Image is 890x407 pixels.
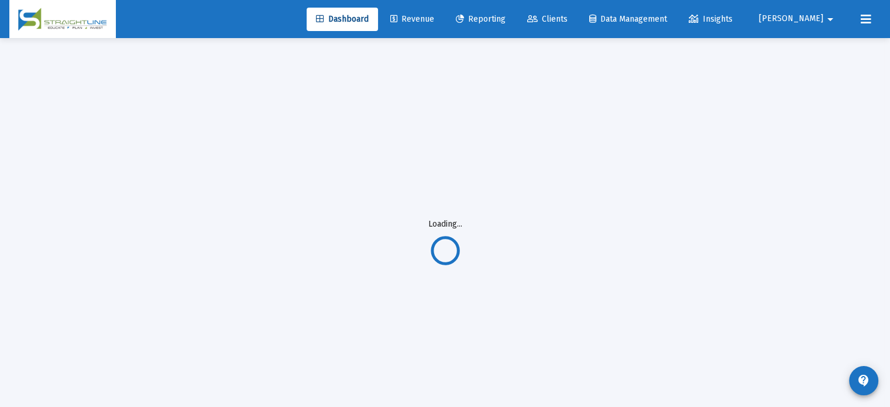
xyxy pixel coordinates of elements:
span: Dashboard [316,14,369,24]
span: Clients [527,14,568,24]
mat-icon: contact_support [857,374,871,388]
a: Insights [679,8,742,31]
a: Reporting [446,8,515,31]
span: Revenue [390,14,434,24]
a: Clients [518,8,577,31]
img: Dashboard [18,8,107,31]
a: Revenue [381,8,444,31]
button: [PERSON_NAME] [745,7,851,30]
a: Dashboard [307,8,378,31]
mat-icon: arrow_drop_down [823,8,837,31]
span: Reporting [456,14,506,24]
span: Insights [689,14,733,24]
span: Data Management [589,14,667,24]
a: Data Management [580,8,676,31]
span: [PERSON_NAME] [759,14,823,24]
